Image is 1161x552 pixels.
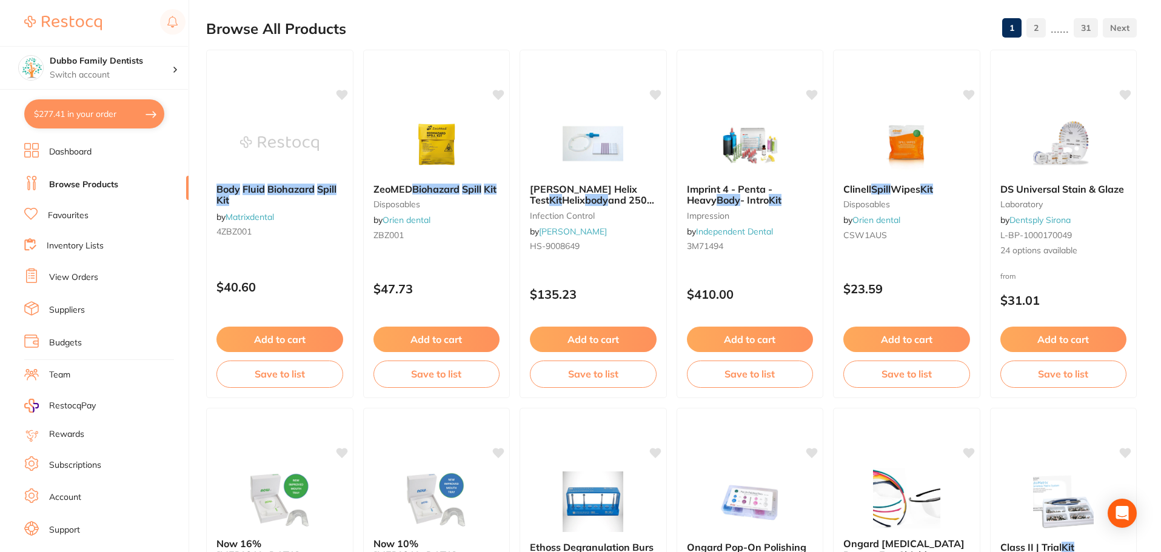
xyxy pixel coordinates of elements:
span: [PERSON_NAME] Helix Test [530,183,637,206]
span: by [373,214,430,225]
span: Wipes [891,183,920,195]
small: infection control [530,211,657,221]
span: Imprint 4 - Penta - Heavy [687,183,772,206]
button: Add to cart [373,327,500,352]
span: - Intro [740,194,769,206]
a: Support [49,524,80,536]
small: laboratory [1000,199,1127,209]
span: from [1000,271,1016,281]
span: by [216,211,274,222]
small: impression [687,211,814,221]
em: Fluid [243,183,265,195]
button: Save to list [687,361,814,387]
p: ...... [1051,21,1069,35]
span: 3M71494 [687,241,723,251]
em: Kit [920,183,933,195]
b: Clinell Spill Wipes Kit [843,184,970,195]
a: Dashboard [49,146,92,158]
span: HS-9008649 [530,241,580,251]
span: L-BP-1000170049 [1000,230,1072,241]
span: RestocqPay [49,400,96,412]
em: body [585,194,608,206]
button: $277.41 in your order [24,99,164,128]
a: Rewards [49,428,84,441]
img: Now 10% Carbamide Peroxide Whitening Kit [397,468,476,528]
p: $31.01 [1000,293,1127,307]
a: Dentsply Sirona [1009,214,1071,225]
a: 31 [1074,16,1098,40]
button: Save to list [843,361,970,387]
b: Imprint 4 - Penta - Heavy Body - Intro Kit [687,184,814,206]
em: Spill [871,183,891,195]
em: Kit [769,194,781,206]
button: Save to list [1000,361,1127,387]
span: by [1000,214,1071,225]
img: ZeoMED Biohazard Spill Kit [397,113,476,174]
img: Restocq Logo [24,16,102,30]
em: Kit [484,183,497,195]
a: Independent Dental [696,226,773,237]
span: DS Universal Stain & Glaze [1000,183,1124,195]
p: $410.00 [687,287,814,301]
p: $47.73 [373,282,500,296]
button: Add to cart [843,327,970,352]
span: by [530,226,607,237]
p: $135.23 [530,287,657,301]
a: Matrixdental [226,211,274,222]
span: and 250 strips [530,194,654,217]
button: Add to cart [216,327,343,352]
b: ZeoMED Biohazard Spill Kit [373,184,500,195]
img: Imprint 4 - Penta - Heavy Body - Intro Kit [711,113,789,174]
span: Helix [562,194,585,206]
p: $23.59 [843,282,970,296]
div: Open Intercom Messenger [1108,499,1137,528]
a: Inventory Lists [47,240,104,252]
em: Kit [216,194,229,206]
button: Add to cart [1000,327,1127,352]
span: Clinell [843,183,871,195]
a: Team [49,369,70,381]
a: [PERSON_NAME] [539,226,607,237]
span: ZBZ001 [373,230,404,241]
button: Save to list [373,361,500,387]
b: HENRY SCHEIN Helix Test Kit Helix body and 250 strips [530,184,657,206]
em: Kit [549,194,562,206]
em: Spill [462,183,481,195]
a: Orien dental [383,214,430,225]
span: ZeoMED [373,183,412,195]
img: Dubbo Family Dentists [19,56,43,80]
h4: Dubbo Family Dentists [50,55,172,67]
a: 2 [1026,16,1046,40]
b: DS Universal Stain & Glaze [1000,184,1127,195]
img: Ethoss Degranulation Burs [554,471,632,532]
a: RestocqPay [24,399,96,413]
span: by [687,226,773,237]
em: Body [216,183,240,195]
a: Subscriptions [49,459,101,471]
button: Add to cart [530,327,657,352]
p: $40.60 [216,280,343,294]
img: Ongard ICU Protect Eye Shield [867,468,946,528]
a: Suppliers [49,304,85,316]
a: Orien dental [852,214,900,225]
img: RestocqPay [24,399,39,413]
em: Body [717,194,740,206]
img: Clinell Spill Wipes Kit [867,113,946,174]
img: Ongard Pop-On Polishing Discs [711,471,789,532]
a: Favourites [48,210,89,222]
em: Biohazard [267,183,315,195]
img: HENRY SCHEIN Helix Test Kit Helix body and 250 strips [554,113,632,174]
a: View Orders [49,271,98,284]
span: 4ZBZ001 [216,226,252,237]
button: Add to cart [687,327,814,352]
b: Body Fluid Biohazard Spill Kit [216,184,343,206]
span: 24 options available [1000,245,1127,257]
img: Body Fluid Biohazard Spill Kit [240,113,319,174]
p: Switch account [50,69,172,81]
small: disposables [843,199,970,209]
img: Now 16% Carbamide Peroxide Whitening Kit [240,468,319,528]
a: Account [49,491,81,504]
img: DS Universal Stain & Glaze [1024,113,1103,174]
em: Biohazard [412,183,460,195]
a: Browse Products [49,179,118,191]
